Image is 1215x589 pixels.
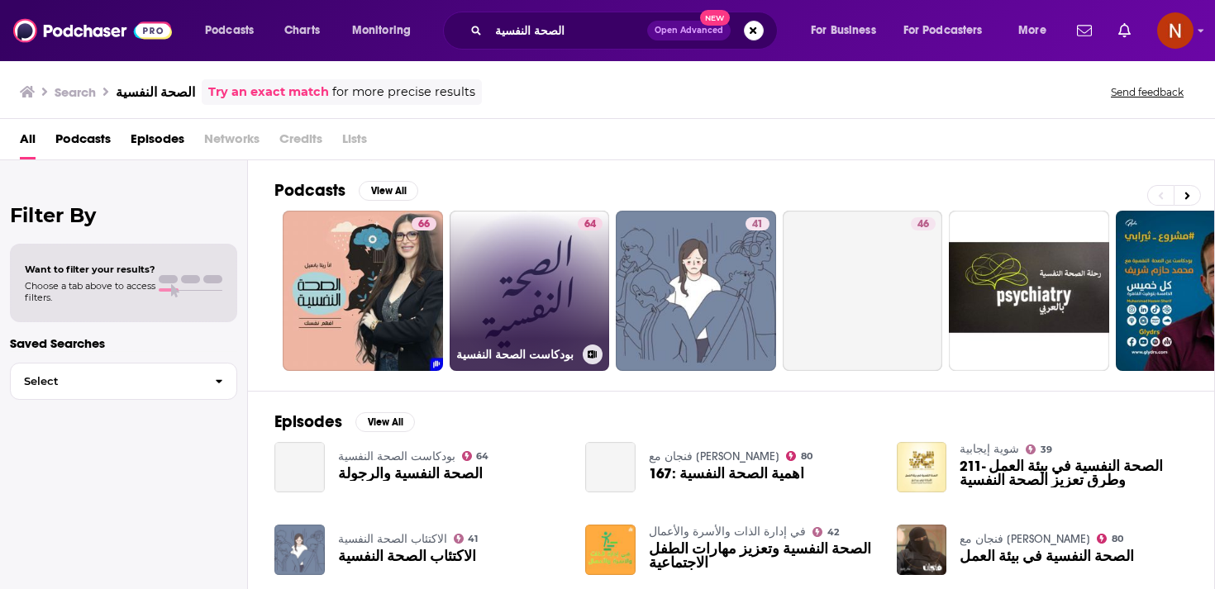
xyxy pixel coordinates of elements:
[338,449,455,463] a: بودكاست الصحة النفسية
[476,453,488,460] span: 64
[1097,534,1123,544] a: 80
[1112,17,1137,45] a: Show notifications dropdown
[812,527,839,537] a: 42
[25,280,155,303] span: Choose a tab above to access filters.
[131,126,184,159] a: Episodes
[283,211,443,371] a: 66
[1157,12,1194,49] button: Show profile menu
[10,363,237,400] button: Select
[911,217,936,230] a: 46
[801,453,812,460] span: 80
[11,376,202,387] span: Select
[418,216,430,233] span: 66
[55,126,111,159] a: Podcasts
[811,19,876,42] span: For Business
[341,17,432,44] button: open menu
[655,26,723,35] span: Open Advanced
[412,217,436,230] a: 66
[1157,12,1194,49] img: User Profile
[450,211,610,371] a: 64بودكاست الصحة النفسية
[205,19,254,42] span: Podcasts
[897,442,947,492] img: 211- الصحة النفسية في بيئة العمل وطرق تعزيز الصحة النفسية
[13,15,172,46] img: Podchaser - Follow, Share and Rate Podcasts
[893,17,1007,44] button: open menu
[917,216,929,233] span: 46
[355,412,415,432] button: View All
[700,10,730,26] span: New
[1106,85,1189,99] button: Send feedback
[960,459,1188,487] a: 211- الصحة النفسية في بيئة العمل وطرق تعزيز الصحة النفسية
[454,534,479,544] a: 41
[1041,446,1052,454] span: 39
[10,203,237,227] h2: Filter By
[960,532,1090,546] a: فنجان مع عبدالرحمن أبومالح
[10,335,237,351] p: Saved Searches
[55,84,96,100] h3: Search
[116,84,195,100] h3: الصحة النفسية
[274,442,325,492] a: الصحة النفسية والرجولة
[459,12,793,50] div: Search podcasts, credits, & more...
[274,411,415,432] a: EpisodesView All
[338,467,483,481] a: الصحة النفسية والرجولة
[25,264,155,275] span: Want to filter your results?
[359,181,418,201] button: View All
[274,411,342,432] h2: Episodes
[585,442,636,492] a: 167: أهمية الصحة النفسية
[649,542,877,570] a: الصحة النفسية وتعزيز مهارات الطفل الاجتماعية
[647,21,731,40] button: Open AdvancedNew
[488,17,647,44] input: Search podcasts, credits, & more...
[462,451,489,461] a: 64
[338,549,476,563] a: الاكتئاب الصحة النفسية
[1070,17,1098,45] a: Show notifications dropdown
[903,19,983,42] span: For Podcasters
[783,211,943,371] a: 46
[208,83,329,102] a: Try an exact match
[1157,12,1194,49] span: Logged in as AdelNBM
[1018,19,1046,42] span: More
[827,529,839,536] span: 42
[585,525,636,575] img: الصحة النفسية وتعزيز مهارات الطفل الاجتماعية
[649,449,779,463] a: فنجان مع عبدالرحمن أبومالح
[279,126,322,159] span: Credits
[1007,17,1067,44] button: open menu
[746,217,769,230] a: 41
[468,535,478,543] span: 41
[456,348,576,362] h3: بودكاست الصحة النفسية
[274,17,330,44] a: Charts
[342,126,367,159] span: Lists
[578,217,603,230] a: 64
[20,126,36,159] a: All
[960,549,1134,563] span: الصحة النفسية في بيئة العمل
[960,442,1019,456] a: شوية إيجابية
[584,216,596,233] span: 64
[332,83,475,102] span: for more precise results
[752,216,763,233] span: 41
[284,19,320,42] span: Charts
[649,525,806,539] a: في إدارة الذات والأسرة والأعمال
[799,17,897,44] button: open menu
[338,532,447,546] a: الاكتئاب الصحة النفسية
[204,126,260,159] span: Networks
[649,467,804,481] a: 167: أهمية الصحة النفسية
[274,525,325,575] img: الاكتئاب الصحة النفسية
[352,19,411,42] span: Monitoring
[616,211,776,371] a: 41
[897,525,947,575] img: الصحة النفسية في بيئة العمل
[1112,535,1123,543] span: 80
[193,17,275,44] button: open menu
[274,180,418,201] a: PodcastsView All
[274,180,345,201] h2: Podcasts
